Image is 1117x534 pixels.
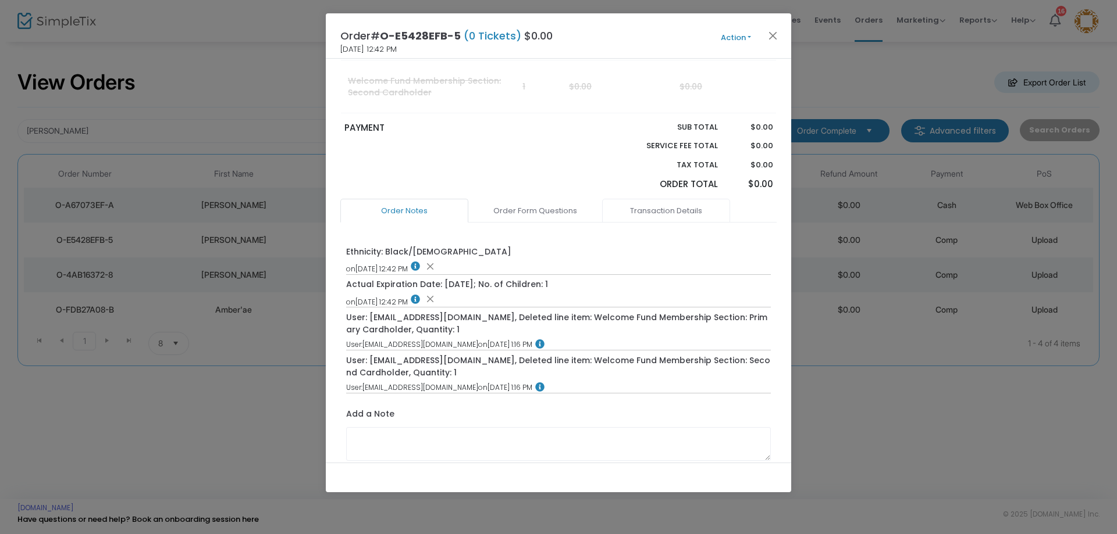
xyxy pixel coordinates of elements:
[346,354,771,379] div: User: [EMAIL_ADDRESS][DOMAIN_NAME], Deleted line item: Welcome Fund Membership Section: Second Ca...
[478,382,488,392] span: on
[673,60,742,113] td: $0.00
[619,178,718,191] p: Order Total
[729,159,773,171] p: $0.00
[340,28,553,44] h4: Order# $0.00
[341,60,515,113] td: Welcome Fund Membership Section: Second Cardholder
[729,140,773,152] p: $0.00
[346,339,362,349] span: User:
[701,31,771,44] button: Action
[340,44,397,55] span: [DATE] 12:42 PM
[346,296,355,306] span: on
[729,178,773,191] p: $0.00
[346,408,394,423] label: Add a Note
[478,339,488,349] span: on
[562,60,673,113] td: $0.00
[346,278,548,291] div: Actual Expiration Date: [DATE]; No. of Children: 1
[515,60,562,113] td: 1
[346,382,771,393] div: [EMAIL_ADDRESS][DOMAIN_NAME] [DATE] 1:16 PM
[340,199,468,223] a: Order Notes
[346,295,771,307] div: [DATE] 12:42 PM
[766,28,781,43] button: Close
[346,261,771,274] div: [DATE] 12:42 PM
[346,264,355,274] span: on
[346,311,771,336] div: User: [EMAIL_ADDRESS][DOMAIN_NAME], Deleted line item: Welcome Fund Membership Section: Primary C...
[346,339,771,350] div: [EMAIL_ADDRESS][DOMAIN_NAME] [DATE] 1:16 PM
[619,140,718,152] p: Service Fee Total
[346,246,511,258] div: Ethnicity: Black/[DEMOGRAPHIC_DATA]
[619,121,718,133] p: Sub total
[461,28,524,43] span: (0 Tickets)
[380,28,461,43] span: O-E5428EFB-5
[346,382,362,392] span: User:
[729,121,773,133] p: $0.00
[471,199,599,223] a: Order Form Questions
[602,199,730,223] a: Transaction Details
[344,121,553,135] p: PAYMENT
[619,159,718,171] p: Tax Total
